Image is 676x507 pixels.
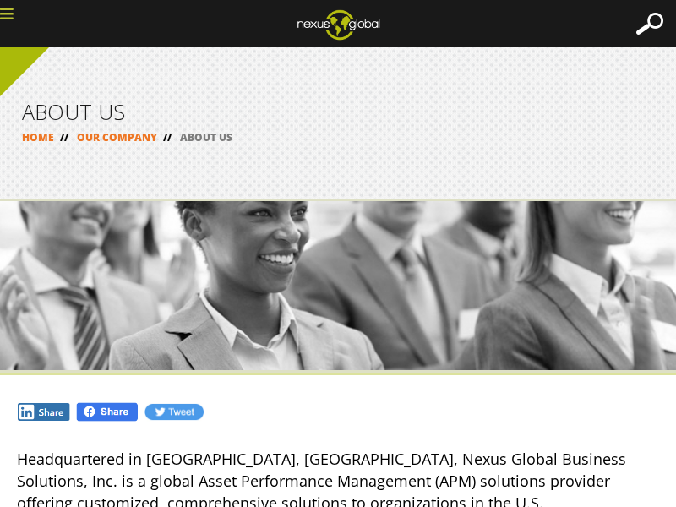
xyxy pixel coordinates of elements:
[157,130,177,144] span: //
[75,401,139,422] img: Fb.png
[17,402,71,422] img: In.jpg
[54,130,74,144] span: //
[144,402,204,422] img: Tw.jpg
[22,101,654,123] h1: ABOUT US
[77,130,157,144] a: OUR COMPANY
[22,130,54,144] a: HOME
[284,4,393,45] img: ng_logo_web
